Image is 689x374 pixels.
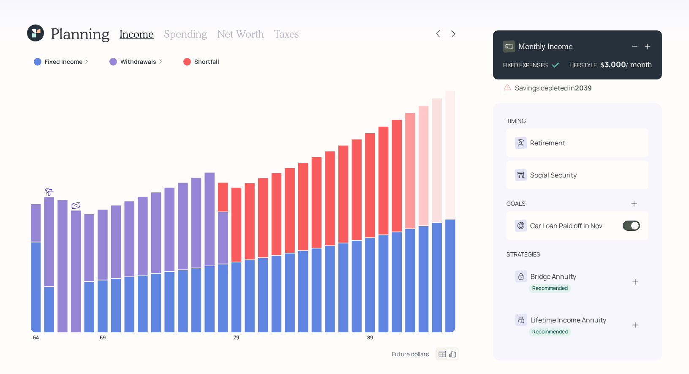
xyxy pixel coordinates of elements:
[164,28,207,40] h3: Spending
[33,334,39,341] tspan: 64
[600,60,605,69] h4: $
[507,117,526,125] div: timing
[530,138,565,148] div: Retirement
[530,221,602,231] div: Car Loan Paid off in Nov
[194,57,219,66] label: Shortfall
[120,57,156,66] label: Withdrawals
[532,328,568,336] div: Recommended
[100,334,106,341] tspan: 69
[392,350,429,358] div: Future dollars
[569,60,597,69] div: LIFESTYLE
[274,28,299,40] h3: Taxes
[367,334,373,341] tspan: 89
[531,315,606,325] div: Lifetime Income Annuity
[503,60,548,69] div: FIXED EXPENSES
[530,170,577,180] div: Social Security
[45,57,82,66] label: Fixed Income
[234,334,239,341] tspan: 79
[626,60,652,69] h4: / month
[507,250,540,259] div: strategies
[575,83,592,93] b: 2039
[515,83,592,93] div: Savings depleted in
[120,28,154,40] h3: Income
[532,285,568,292] div: Recommended
[51,25,109,43] h1: Planning
[531,271,576,281] div: Bridge Annuity
[217,28,264,40] h3: Net Worth
[518,42,573,51] h4: Monthly Income
[605,59,626,69] div: 3,000
[507,199,526,208] div: goals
